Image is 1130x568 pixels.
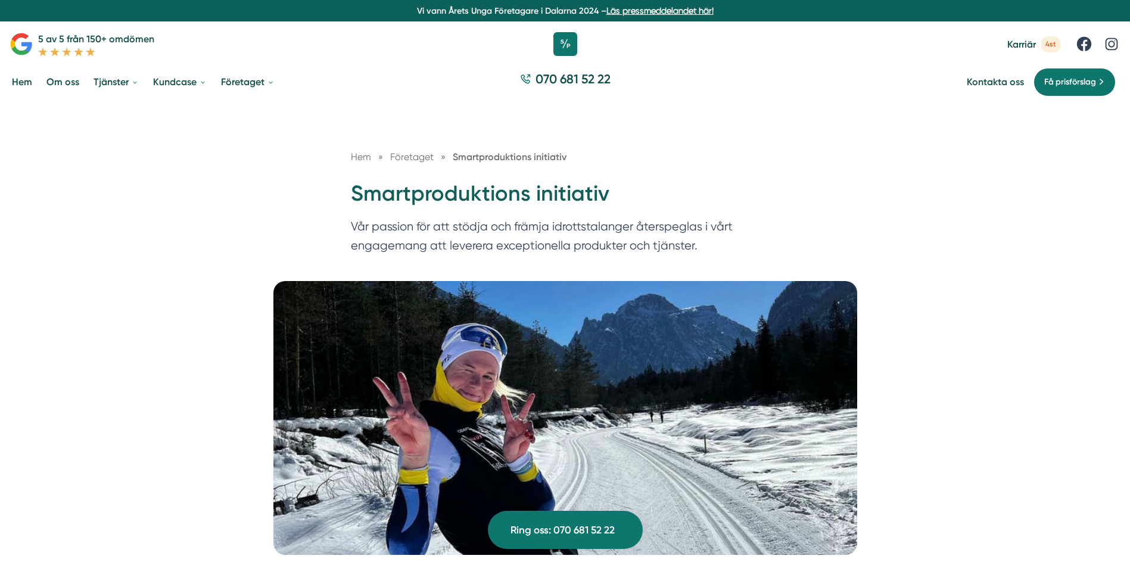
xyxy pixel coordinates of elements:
[967,76,1024,88] a: Kontakta oss
[5,5,1125,17] p: Vi vann Årets Unga Företagare i Dalarna 2024 –
[151,67,209,97] a: Kundcase
[441,149,446,164] span: »
[219,67,277,97] a: Företaget
[606,6,714,15] a: Läs pressmeddelandet här!
[515,70,615,93] a: 070 681 52 22
[390,151,434,163] span: Företaget
[1007,39,1036,50] span: Karriär
[378,149,383,164] span: »
[1034,68,1116,96] a: Få prisförslag
[273,281,857,555] img: Smartproduktions initiativ
[1041,36,1061,52] span: 4st
[453,151,566,163] a: Smartproduktions initiativ
[351,217,780,261] p: Vår passion för att stödja och främja idrottstalanger återspeglas i vårt engagemang att leverera ...
[1007,36,1061,52] a: Karriär 4st
[1044,76,1096,89] span: Få prisförslag
[44,67,82,97] a: Om oss
[10,67,35,97] a: Hem
[488,511,643,549] a: Ring oss: 070 681 52 22
[351,151,371,163] a: Hem
[38,32,154,46] p: 5 av 5 från 150+ omdömen
[390,151,436,163] a: Företaget
[510,522,615,538] span: Ring oss: 070 681 52 22
[536,70,611,88] span: 070 681 52 22
[351,179,780,218] h1: Smartproduktions initiativ
[91,67,141,97] a: Tjänster
[351,149,780,164] nav: Breadcrumb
